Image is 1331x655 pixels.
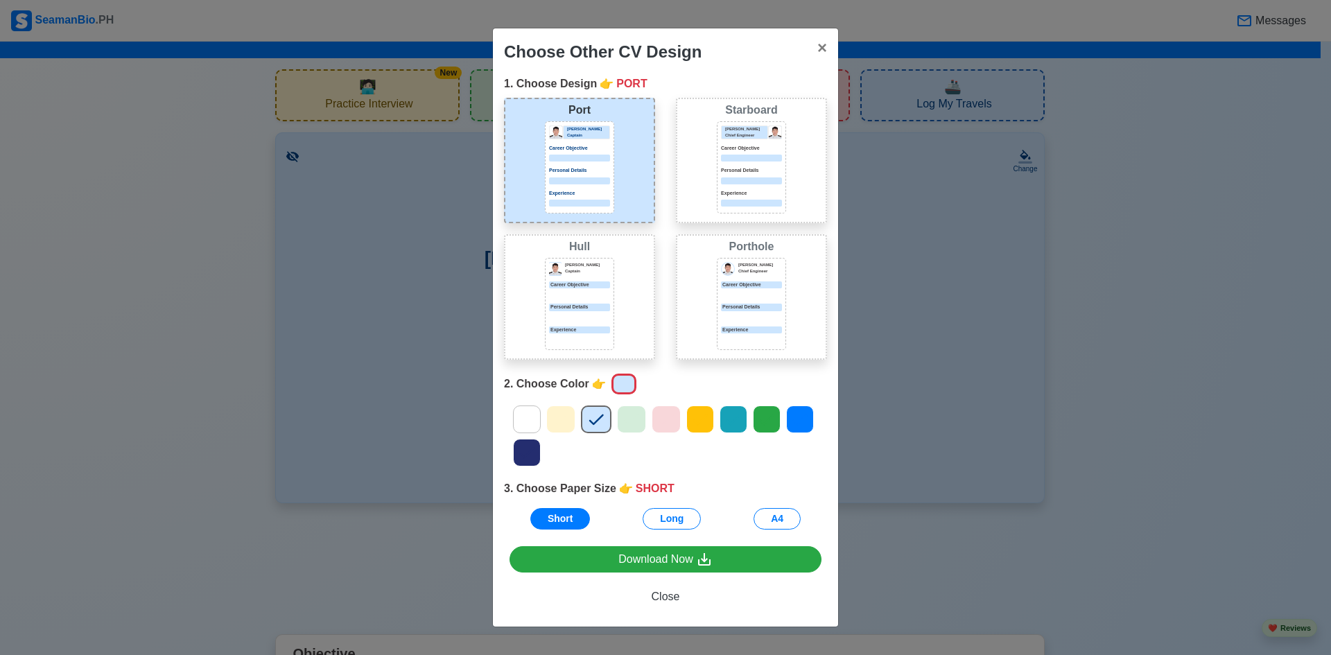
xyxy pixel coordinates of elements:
[549,167,610,175] p: Personal Details
[618,551,713,568] div: Download Now
[549,281,610,289] p: Career Objective
[725,132,767,139] p: Chief Engineer
[549,326,610,334] p: Experience
[565,268,610,274] p: Captain
[510,584,821,610] button: Close
[652,591,680,602] span: Close
[643,508,701,530] button: Long
[754,508,801,530] button: A4
[504,371,827,397] div: 2. Choose Color
[721,326,782,334] div: Experience
[616,76,647,92] span: PORT
[567,132,609,139] p: Captain
[549,304,610,311] p: Personal Details
[530,508,591,530] button: Short
[636,480,675,497] span: SHORT
[721,145,782,152] p: Career Objective
[504,480,827,497] div: 3. Choose Paper Size
[619,480,633,497] span: point
[721,190,782,198] p: Experience
[680,102,823,119] div: Starboard
[721,167,782,175] p: Personal Details
[504,40,702,64] div: Choose Other CV Design
[565,262,610,268] p: [PERSON_NAME]
[504,76,827,92] div: 1. Choose Design
[549,145,610,152] p: Career Objective
[680,238,823,255] div: Porthole
[549,190,610,198] p: Experience
[508,238,651,255] div: Hull
[592,376,606,392] span: point
[738,268,782,274] p: Chief Engineer
[721,304,782,311] div: Personal Details
[567,126,609,132] p: [PERSON_NAME]
[721,281,782,289] div: Career Objective
[508,102,651,119] div: Port
[725,126,767,132] p: [PERSON_NAME]
[738,262,782,268] p: [PERSON_NAME]
[817,38,827,57] span: ×
[600,76,614,92] span: point
[510,546,821,573] a: Download Now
